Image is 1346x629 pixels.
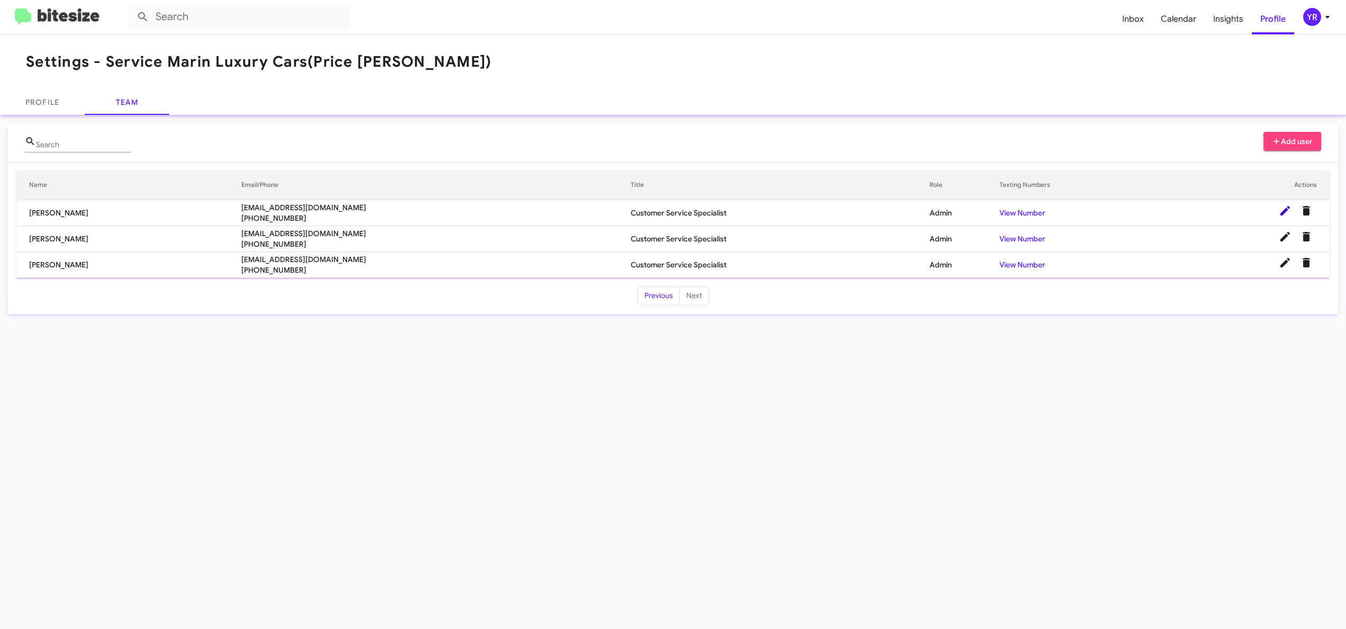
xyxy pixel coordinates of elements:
td: Admin [930,226,999,252]
span: [PHONE_NUMBER] [241,213,631,223]
span: (Price [PERSON_NAME]) [307,52,492,71]
th: Actions [1158,170,1330,200]
td: Customer Service Specialist [631,252,930,278]
th: Role [930,170,999,200]
th: Texting Numbers [999,170,1158,200]
a: View Number [999,234,1045,244]
span: [PHONE_NUMBER] [241,239,631,249]
div: YR [1303,8,1321,26]
td: Admin [930,252,999,278]
button: Delete User [1296,200,1317,221]
button: YR [1294,8,1334,26]
td: [PERSON_NAME] [16,226,241,252]
input: Search [128,4,350,30]
th: Name [16,170,241,200]
h1: Settings - Service Marin Luxury Cars [26,53,492,70]
a: Insights [1205,4,1252,34]
button: Delete User [1296,226,1317,247]
a: View Number [999,208,1045,218]
span: Add user [1272,132,1313,151]
button: Delete User [1296,252,1317,273]
th: Title [631,170,930,200]
a: Team [85,89,169,115]
td: [PERSON_NAME] [16,200,241,226]
span: [EMAIL_ADDRESS][DOMAIN_NAME] [241,254,631,265]
button: Previous [638,286,680,305]
a: Calendar [1152,4,1205,34]
span: [EMAIL_ADDRESS][DOMAIN_NAME] [241,228,631,239]
td: [PERSON_NAME] [16,252,241,278]
span: [PHONE_NUMBER] [241,265,631,275]
span: [EMAIL_ADDRESS][DOMAIN_NAME] [241,202,631,213]
td: Customer Service Specialist [631,200,930,226]
a: Inbox [1114,4,1152,34]
a: View Number [999,260,1045,269]
th: Email/Phone [241,170,631,200]
input: Name or Email [36,141,131,149]
td: Customer Service Specialist [631,226,930,252]
td: Admin [930,200,999,226]
button: Add user [1263,132,1322,151]
a: Profile [1252,4,1294,34]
